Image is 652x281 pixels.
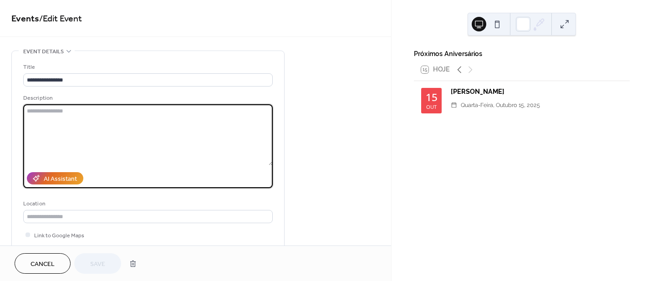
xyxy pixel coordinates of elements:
[15,253,71,274] button: Cancel
[27,172,83,184] button: AI Assistant
[23,47,64,56] span: Event details
[34,231,84,240] span: Link to Google Maps
[44,174,77,184] div: AI Assistant
[23,199,271,209] div: Location
[426,104,437,109] div: out
[451,87,622,97] div: [PERSON_NAME]
[39,10,82,28] span: / Edit Event
[461,100,540,110] span: quarta-feira, outubro 15, 2025
[31,260,55,269] span: Cancel
[451,100,457,110] div: ​
[11,10,39,28] a: Events
[23,93,271,103] div: Description
[414,49,630,59] div: Próximos Aniversários
[23,62,271,72] div: Title
[426,92,438,103] div: 15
